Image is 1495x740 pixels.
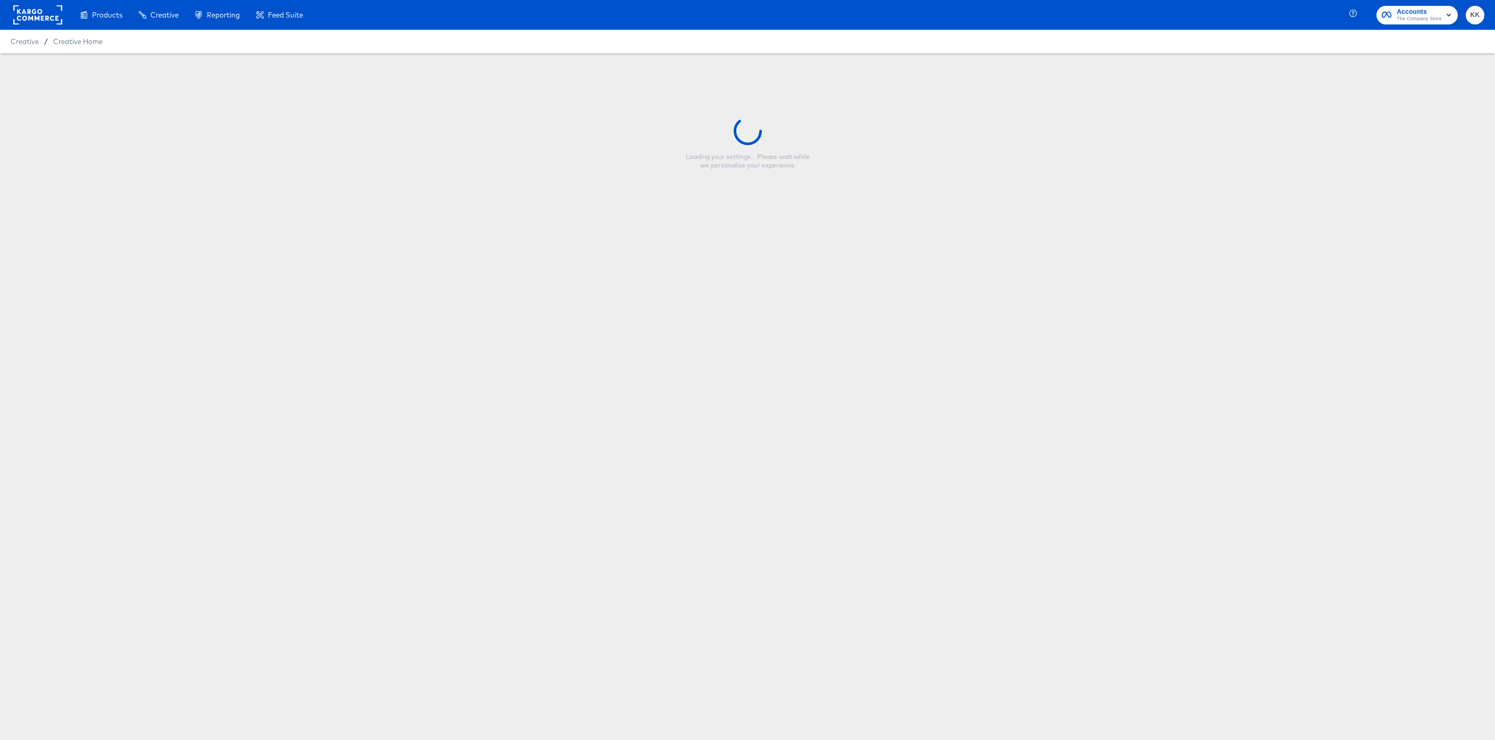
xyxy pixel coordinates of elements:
button: AccountsThe Company Store [1376,6,1458,24]
span: KK [1470,9,1480,21]
button: KK [1466,6,1484,24]
span: Reporting [207,11,240,19]
a: Creative Home [53,37,103,46]
span: Creative [150,11,179,19]
span: The Company Store [1397,15,1442,23]
span: / [39,37,53,46]
span: Accounts [1397,6,1442,18]
span: Creative [11,37,39,46]
span: Feed Suite [268,11,303,19]
span: Products [92,11,122,19]
div: Loading your settings... Please wait while we personalise your experience [681,153,814,170]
